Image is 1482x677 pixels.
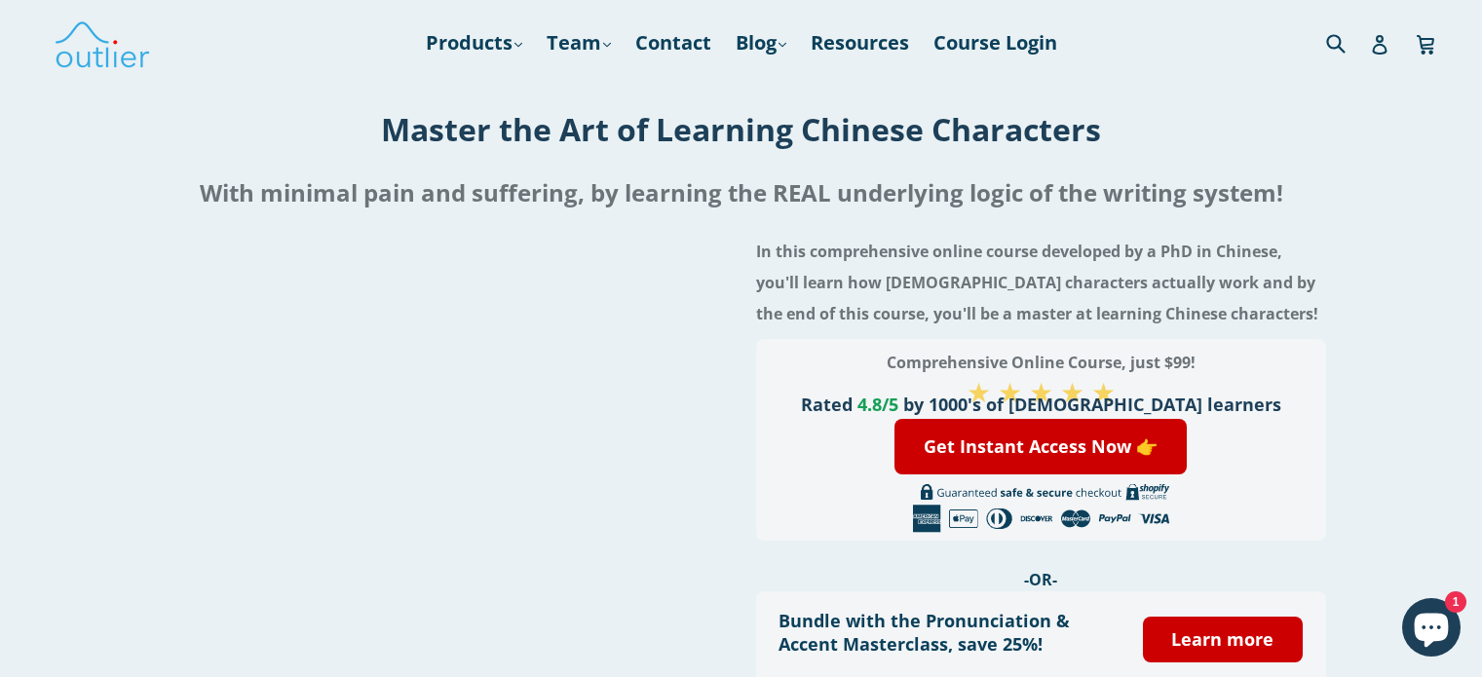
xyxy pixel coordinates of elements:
a: Learn more [1143,617,1303,662]
a: Get Instant Access Now 👉 [894,419,1187,474]
h3: Comprehensive Online Course, just $99! [779,347,1303,378]
inbox-online-store-chat: Shopify online store chat [1396,598,1466,661]
a: Course Login [924,25,1067,60]
span: 4.8/5 [857,393,898,416]
h4: In this comprehensive online course developed by a PhD in Chinese, you'll learn how [DEMOGRAPHIC_... [756,236,1326,329]
h3: Bundle with the Pronunciation & Accent Masterclass, save 25%! [779,609,1114,656]
input: Search [1321,22,1375,62]
img: Outlier Linguistics [54,15,151,71]
span: ★ ★ ★ ★ ★ [967,373,1116,410]
span: -OR- [1024,569,1057,590]
a: Resources [801,25,919,60]
span: Rated [801,393,853,416]
span: by 1000's of [DEMOGRAPHIC_DATA] learners [903,393,1281,416]
iframe: Embedded Youtube Video [157,226,727,546]
a: Team [537,25,621,60]
a: Contact [626,25,721,60]
a: Blog [726,25,796,60]
a: Products [416,25,532,60]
